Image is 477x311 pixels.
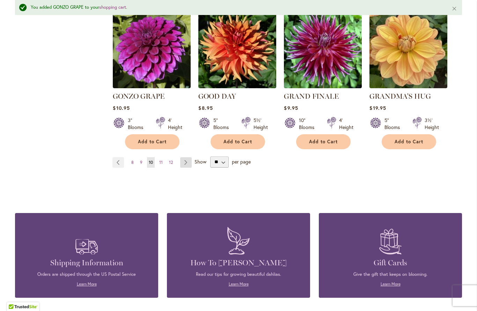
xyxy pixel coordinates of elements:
a: GOOD DAY [198,92,236,100]
span: $8.95 [198,105,213,111]
span: $19.95 [369,105,386,111]
a: GRANDMA'S HUG [369,92,431,100]
div: 3½' Height [425,117,439,131]
p: Orders are shipped through the US Postal Service [25,271,148,278]
iframe: Launch Accessibility Center [5,286,25,306]
span: Add to Cart [395,139,423,145]
span: 12 [169,160,173,165]
a: GRAND FINALE [284,92,339,100]
p: Give the gift that keeps on blooming. [329,271,452,278]
h4: Gift Cards [329,258,452,268]
span: 10 [149,160,153,165]
span: Add to Cart [138,139,167,145]
div: 4' Height [339,117,353,131]
a: 12 [167,157,175,168]
a: Learn More [381,281,401,287]
a: 9 [138,157,144,168]
div: 5½' Height [254,117,268,131]
button: Add to Cart [125,134,179,149]
div: 4' Height [168,117,182,131]
a: Learn More [77,281,97,287]
span: 8 [131,160,134,165]
span: per page [232,158,251,165]
div: 5" Blooms [213,117,233,131]
button: Add to Cart [296,134,351,149]
a: GONZO GRAPE [113,92,164,100]
img: Grand Finale [284,10,362,88]
a: GRANDMA'S HUG [369,83,447,90]
img: GOOD DAY [198,10,276,88]
div: You added GONZO GRAPE to your . [31,4,441,11]
div: 10" Blooms [299,117,318,131]
img: GONZO GRAPE [113,10,191,88]
a: Learn More [229,281,249,287]
a: Grand Finale [284,83,362,90]
button: Add to Cart [211,134,265,149]
a: 11 [157,157,164,168]
span: $9.95 [284,105,298,111]
span: $10.95 [113,105,130,111]
span: Add to Cart [309,139,338,145]
a: shopping cart [99,4,126,10]
h4: How To [PERSON_NAME] [177,258,300,268]
div: 3" Blooms [128,117,147,131]
span: 11 [159,160,163,165]
img: GRANDMA'S HUG [369,10,447,88]
a: GONZO GRAPE [113,83,191,90]
button: Add to Cart [382,134,436,149]
a: GOOD DAY [198,83,276,90]
a: 8 [130,157,135,168]
div: 5" Blooms [384,117,404,131]
span: Add to Cart [223,139,252,145]
span: 9 [140,160,142,165]
span: Show [195,158,206,165]
h4: Shipping Information [25,258,148,268]
p: Read our tips for growing beautiful dahlias. [177,271,300,278]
